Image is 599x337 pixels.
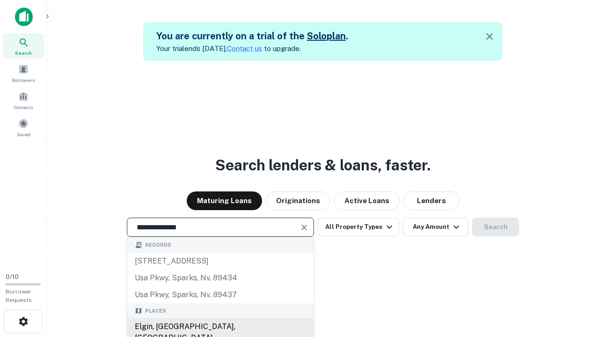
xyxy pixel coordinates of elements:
[3,115,44,140] a: Saved
[17,131,30,138] span: Saved
[266,191,330,210] button: Originations
[127,253,314,270] div: [STREET_ADDRESS]
[15,49,32,57] span: Search
[187,191,262,210] button: Maturing Loans
[298,221,311,234] button: Clear
[145,307,166,315] span: Places
[145,241,171,249] span: Records
[127,270,314,286] div: usa pkwy, sparks, nv, 89434
[215,154,431,176] h3: Search lenders & loans, faster.
[552,262,599,307] iframe: Chat Widget
[12,76,35,84] span: Borrowers
[15,7,33,26] img: capitalize-icon.png
[334,191,400,210] button: Active Loans
[6,273,19,280] span: 0 / 10
[3,60,44,86] a: Borrowers
[156,43,348,54] p: Your trial ends [DATE]. to upgrade.
[227,44,262,52] a: Contact us
[6,288,32,303] span: Borrower Requests
[403,191,460,210] button: Lenders
[318,218,399,236] button: All Property Types
[403,218,468,236] button: Any Amount
[156,29,348,43] h5: You are currently on a trial of the .
[127,286,314,303] div: usa pkwy, sparks, nv, 89437
[3,33,44,59] a: Search
[3,88,44,113] a: Contacts
[307,30,346,42] a: Soloplan
[14,103,33,111] span: Contacts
